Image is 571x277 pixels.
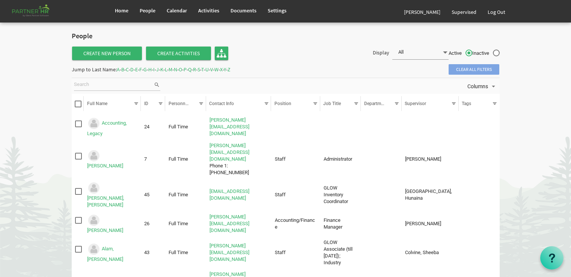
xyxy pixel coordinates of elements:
span: K [160,66,163,73]
span: E [135,66,138,73]
span: Job Title [323,101,341,106]
td: column header Tags [459,212,500,235]
span: V [210,66,213,73]
span: T [201,66,204,73]
span: S [197,66,200,73]
span: Contact Info [209,101,234,106]
span: Active [449,50,472,57]
td: column header Tags [459,180,500,210]
span: ID [144,101,148,106]
span: Calendar [167,7,187,14]
div: Jump to Last Name: - - - - - - - - - - - - - - - - - - - - - - - - - [72,63,231,75]
a: Log Out [482,2,511,23]
h2: People [72,32,134,40]
td: Full Time column header Personnel Type [165,116,206,139]
td: checkbox [72,116,84,139]
a: [PERSON_NAME][EMAIL_ADDRESS][DOMAIN_NAME] [209,243,249,262]
img: Could not locate image [87,181,101,195]
td: GLOW Associate (till Feb 29, 2024); Industry column header Job Title [320,238,361,268]
span: Tags [462,101,471,106]
span: Columns [467,82,489,91]
td: column header Tags [459,141,500,178]
span: X [220,66,223,73]
a: [PERSON_NAME], [PERSON_NAME] [87,195,124,208]
td: 24 column header ID [141,116,165,139]
td: column header Job Title [320,116,361,139]
td: Staff column header Position [271,141,320,178]
span: L [165,66,167,73]
td: sadat@newcircles.ca is template cell column header Contact Info [206,238,271,268]
td: column header Departments [361,116,402,139]
span: F [139,66,142,73]
a: [PERSON_NAME][EMAIL_ADDRESS][DOMAIN_NAME] [209,117,249,136]
a: [PERSON_NAME][EMAIL_ADDRESS][DOMAIN_NAME] [209,214,249,233]
td: Finance Manager column header Job Title [320,212,361,235]
a: [PERSON_NAME] [398,2,446,23]
img: Could not locate image [87,214,101,227]
td: 45 column header ID [141,180,165,210]
td: Ahmed, Momena is template cell column header Full Name [84,141,141,178]
td: Groff, Phil column header Supervisor [402,212,459,235]
img: Could not locate image [87,117,101,130]
input: Search [74,79,154,90]
span: D [130,66,134,73]
td: Full Time column header Personnel Type [165,212,206,235]
span: Settings [268,7,286,14]
td: column header Position [271,116,320,139]
td: checkbox [72,212,84,235]
td: checkbox [72,238,84,268]
a: [EMAIL_ADDRESS][DOMAIN_NAME] [209,188,249,201]
span: Home [115,7,128,14]
td: column header Departments [361,141,402,178]
span: U [205,66,209,73]
a: Alam, [PERSON_NAME] [87,246,123,262]
span: J [156,66,159,73]
td: column header Departments [361,238,402,268]
span: M [169,66,172,73]
span: Display [373,49,389,56]
img: org-chart.svg [217,48,226,58]
span: A [117,66,120,73]
span: H [148,66,152,73]
span: R [193,66,196,73]
span: P [184,66,187,73]
td: Colleen.W@legacyaccounting.com is template cell column header Contact Info [206,116,271,139]
span: Activities [198,7,219,14]
a: [PERSON_NAME] [87,227,123,233]
span: Z [227,66,231,73]
span: search [154,81,160,89]
td: Aiub, Mohammad Zamir is template cell column header Full Name [84,180,141,210]
span: Full Name [87,101,107,106]
span: O [179,66,182,73]
td: column header Tags [459,238,500,268]
td: Full Time column header Personnel Type [165,238,206,268]
span: C [126,66,129,73]
span: Departments [364,101,390,106]
a: Accounting, Legacy [87,120,127,137]
td: column header Departments [361,212,402,235]
td: zamir@newcircles.ca is template cell column header Contact Info [206,180,271,210]
span: Clear all filters [449,64,499,75]
a: [PERSON_NAME] [87,163,123,169]
td: Staff column header Position [271,238,320,268]
span: I [153,66,155,73]
td: Groff, Phil column header Supervisor [402,141,459,178]
img: Could not locate image [87,149,101,163]
td: GLOW Inventory Coordinator column header Job Title [320,180,361,210]
span: Y [224,66,226,73]
span: Inactive [472,50,500,57]
td: Accounting/Finance column header Position [271,212,320,235]
td: Full Time column header Personnel Type [165,180,206,210]
td: checkbox [72,141,84,178]
span: Create Activities [146,47,211,60]
img: Could not locate image [87,242,101,256]
td: 26 column header ID [141,212,165,235]
a: Supervised [446,2,482,23]
span: People [140,7,155,14]
span: Q [188,66,191,73]
td: Alam, Sadat is template cell column header Full Name [84,238,141,268]
span: Position [274,101,291,106]
td: column header Tags [459,116,500,139]
div: Columns [466,78,499,94]
td: Accounting, Legacy is template cell column header Full Name [84,116,141,139]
